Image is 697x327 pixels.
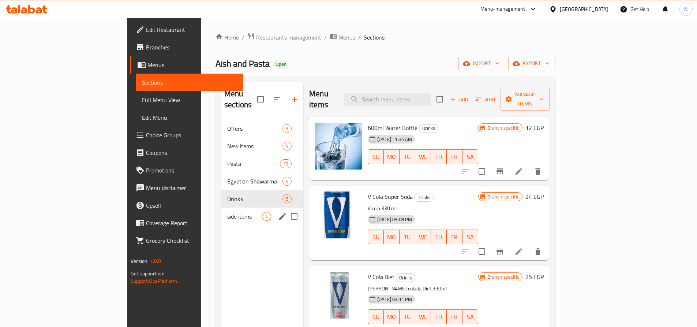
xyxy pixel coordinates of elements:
a: Promotions [130,161,243,179]
div: Pasta19 [221,155,303,172]
h6: 25 EGP [525,272,544,282]
span: V Cola Super Soda [368,191,413,202]
span: 600ml Water Bottle [368,122,417,133]
span: Branch specific [484,125,522,131]
div: Drinks [396,273,415,282]
span: side items [227,212,262,221]
span: Pasta [227,159,280,168]
p: [PERSON_NAME] colada Diet 330ml [368,284,478,293]
span: WE [418,312,428,322]
input: search [344,93,431,106]
div: New items [227,142,282,151]
button: edit [277,211,288,222]
span: TH [434,232,444,242]
span: SU [371,232,381,242]
button: SU [368,309,384,324]
div: Egyptian Shawarma4 [221,172,303,190]
div: New items9 [221,137,303,155]
div: Drinks [227,194,282,203]
span: 1.0.0 [150,256,161,266]
div: Menu-management [480,5,525,14]
span: Restaurants management [256,33,321,42]
button: SU [368,149,384,164]
button: MO [384,230,400,244]
li: / [324,33,327,42]
div: items [282,142,292,151]
span: 4 [283,178,291,185]
img: V Cola Super Soda [315,192,362,238]
span: Promotions [146,166,237,175]
div: Drinks5 [221,190,303,208]
span: Menus [338,33,355,42]
div: [GEOGRAPHIC_DATA] [560,5,608,13]
span: Sections [142,78,237,87]
button: export [508,57,555,70]
span: Coverage Report [146,219,237,227]
span: Sort [476,95,496,104]
button: SA [462,230,478,244]
span: SU [371,312,381,322]
p: V cola 330 ml [368,204,478,213]
span: SU [371,152,381,162]
button: TU [400,149,415,164]
button: Add [447,94,471,105]
h2: Menu items [309,88,336,110]
span: V Cola Diet [368,271,394,282]
span: [DATE] 03:11 PM [374,296,415,303]
button: TH [431,309,447,324]
span: TU [402,152,412,162]
a: Coverage Report [130,214,243,232]
span: Offers [227,124,282,133]
span: export [514,59,550,68]
a: Edit menu item [514,167,523,176]
button: Sort [474,94,498,105]
nav: breadcrumb [216,33,555,42]
h6: 24 EGP [525,192,544,202]
span: Coupons [146,148,237,157]
span: TH [434,312,444,322]
span: TU [402,312,412,322]
a: Branches [130,38,243,56]
span: 5 [283,196,291,202]
span: TH [434,152,444,162]
button: SA [462,309,478,324]
span: 4 [262,213,271,220]
button: delete [529,163,547,180]
img: V Cola Diet [315,272,362,319]
button: delete [529,243,547,260]
a: Choice Groups [130,126,243,144]
span: [DATE] 11:34 AM [374,136,415,143]
button: FR [447,309,462,324]
span: Add item [447,94,471,105]
span: MO [387,312,397,322]
button: import [458,57,505,70]
button: MO [384,149,400,164]
div: side items4edit [221,208,303,225]
span: Select to update [474,244,490,259]
a: Sections [136,74,243,91]
span: Choice Groups [146,131,237,140]
nav: Menu sections [221,117,303,228]
button: SU [368,230,384,244]
button: FR [447,230,462,244]
span: Version: [131,256,149,266]
div: items [280,159,292,168]
span: Edit Restaurant [146,25,237,34]
span: Egyptian Shawarma [227,177,282,186]
span: import [464,59,499,68]
span: Sort items [471,94,501,105]
span: Manage items [506,90,544,108]
span: SA [465,232,475,242]
span: Grocery Checklist [146,236,237,245]
span: 9 [283,143,291,150]
a: Menus [330,33,355,42]
a: Edit menu item [514,247,523,256]
button: Branch-specific-item [491,163,509,180]
span: WE [418,232,428,242]
button: TU [400,230,415,244]
a: Edit Menu [136,109,243,126]
span: Select section [432,92,447,107]
span: Menus [147,60,237,69]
